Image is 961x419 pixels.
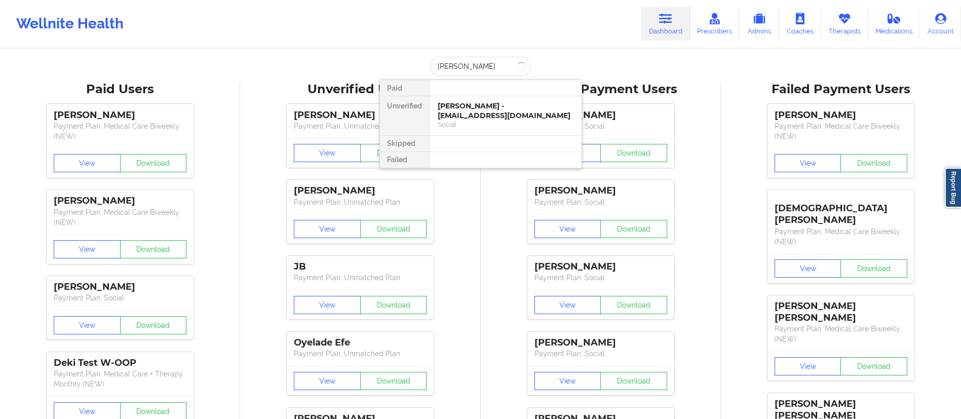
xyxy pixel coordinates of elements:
div: [PERSON_NAME] - [EMAIL_ADDRESS][DOMAIN_NAME] [438,101,573,120]
a: Medications [868,7,920,41]
button: Download [600,144,667,162]
button: View [294,144,361,162]
div: Failed [380,152,429,168]
div: [PERSON_NAME] [534,261,667,273]
div: Deki Test W-OOP [54,357,186,369]
div: Unverified [380,96,429,136]
div: Skipped Payment Users [488,82,714,97]
button: View [54,240,121,258]
div: JB [294,261,427,273]
a: Coaches [779,7,821,41]
a: Dashboard [641,7,690,41]
p: Payment Plan : Medical Care Biweekly (NEW) [775,226,907,247]
p: Payment Plan : Social [54,293,186,303]
div: [PERSON_NAME] [294,185,427,197]
button: View [534,372,601,390]
button: View [534,296,601,314]
a: Account [920,7,961,41]
p: Payment Plan : Medical Care Biweekly (NEW) [775,121,907,141]
button: Download [360,220,427,238]
p: Payment Plan : Social [534,349,667,359]
div: [PERSON_NAME] [54,109,186,121]
a: Prescribers [690,7,740,41]
button: View [54,154,121,172]
p: Payment Plan : Unmatched Plan [294,121,427,131]
a: Therapists [821,7,868,41]
a: Report Bug [945,168,961,208]
div: [PERSON_NAME] [54,281,186,293]
button: View [294,372,361,390]
p: Payment Plan : Social [534,197,667,207]
p: Payment Plan : Medical Care + Therapy Monthly (NEW) [54,369,186,389]
button: View [294,220,361,238]
button: Download [600,220,667,238]
button: View [294,296,361,314]
button: View [54,316,121,334]
p: Payment Plan : Medical Care Biweekly (NEW) [54,121,186,141]
div: Unverified Users [247,82,473,97]
button: Download [600,372,667,390]
div: Failed Payment Users [728,82,954,97]
div: [PERSON_NAME] [54,195,186,207]
p: Payment Plan : Medical Care Biweekly (NEW) [775,324,907,344]
button: Download [360,144,427,162]
button: View [775,357,841,375]
div: Social [438,120,573,129]
div: [PERSON_NAME] [294,109,427,121]
div: Oyelade Efe [294,337,427,349]
div: Paid [380,80,429,96]
button: Download [120,154,187,172]
button: Download [360,372,427,390]
p: Payment Plan : Unmatched Plan [294,273,427,283]
div: Paid Users [7,82,233,97]
div: [DEMOGRAPHIC_DATA][PERSON_NAME] [775,195,907,226]
button: Download [840,259,907,278]
button: View [534,220,601,238]
p: Payment Plan : Unmatched Plan [294,349,427,359]
p: Payment Plan : Social [534,121,667,131]
button: View [775,154,841,172]
div: [PERSON_NAME] [PERSON_NAME] [775,300,907,324]
button: Download [120,240,187,258]
button: View [775,259,841,278]
p: Payment Plan : Social [534,273,667,283]
button: Download [840,357,907,375]
div: [PERSON_NAME] [534,337,667,349]
div: [PERSON_NAME] [534,185,667,197]
div: Skipped [380,136,429,152]
button: Download [360,296,427,314]
div: [PERSON_NAME] [534,109,667,121]
div: [PERSON_NAME] [775,109,907,121]
p: Payment Plan : Medical Care Biweekly (NEW) [54,207,186,227]
button: Download [840,154,907,172]
button: Download [120,316,187,334]
a: Admins [740,7,779,41]
p: Payment Plan : Unmatched Plan [294,197,427,207]
button: Download [600,296,667,314]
